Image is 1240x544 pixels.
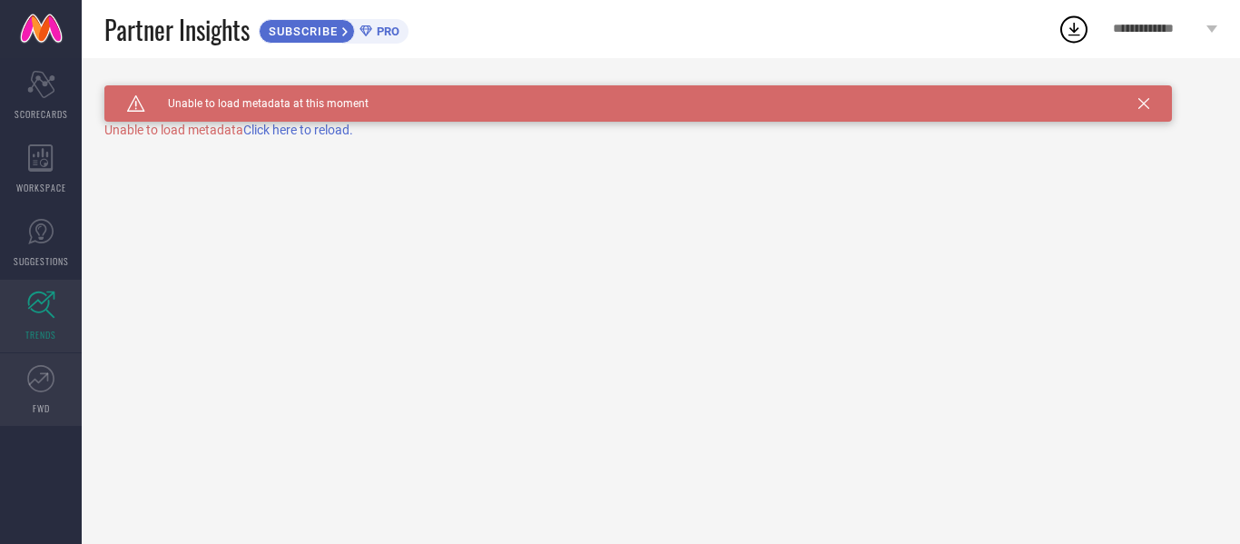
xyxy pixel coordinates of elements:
span: TRENDS [25,328,56,341]
div: Unable to load metadata [104,123,1217,137]
span: Unable to load metadata at this moment [145,97,369,110]
span: Click here to reload. [243,123,353,137]
span: Partner Insights [104,11,250,48]
span: WORKSPACE [16,181,66,194]
a: SUBSCRIBEPRO [259,15,408,44]
span: FWD [33,401,50,415]
div: Open download list [1058,13,1090,45]
span: PRO [372,25,399,38]
h1: TRENDS [104,85,158,100]
span: SUBSCRIBE [260,25,342,38]
span: SCORECARDS [15,107,68,121]
span: SUGGESTIONS [14,254,69,268]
